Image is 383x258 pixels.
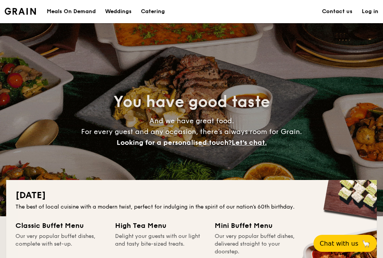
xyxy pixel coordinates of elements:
[215,220,305,231] div: Mini Buffet Menu
[15,203,368,211] div: The best of local cuisine with a modern twist, perfect for indulging in the spirit of our nation’...
[115,220,205,231] div: High Tea Menu
[5,8,36,15] a: Logotype
[215,233,305,256] div: Our very popular buffet dishes, delivered straight to your doorstep.
[5,8,36,15] img: Grain
[15,189,368,202] h2: [DATE]
[15,220,106,231] div: Classic Buffet Menu
[115,233,205,256] div: Delight your guests with our light and tasty bite-sized treats.
[15,233,106,256] div: Our very popular buffet dishes, complete with set-up.
[361,239,371,248] span: 🦙
[314,235,377,252] button: Chat with us🦙
[320,240,358,247] span: Chat with us
[232,138,267,147] span: Let's chat.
